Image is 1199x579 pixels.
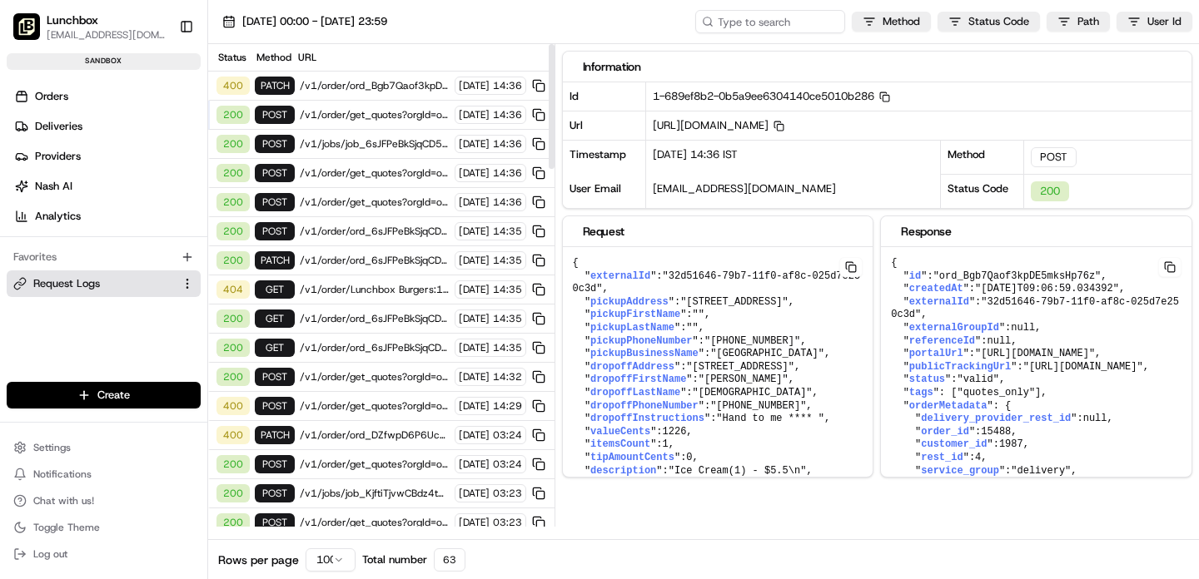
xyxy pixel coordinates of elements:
[298,51,548,64] div: URL
[987,335,1011,347] span: null
[686,361,794,373] span: "[STREET_ADDRESS]"
[17,159,47,189] img: 1736555255976-a54dd68f-1ca7-489b-9aae-adbdc363a1c4
[901,223,1172,240] div: Response
[590,322,674,334] span: pickupLastName
[493,458,522,471] span: 03:24
[680,296,789,308] span: "[STREET_ADDRESS]"
[300,458,450,471] span: /v1/order/get_quotes?orgId=org_QJrSZK
[1147,14,1182,29] span: User Id
[7,203,207,230] a: Analytics
[563,111,646,140] div: Url
[686,452,692,463] span: 0
[493,283,522,296] span: 14:35
[7,53,201,70] div: sandbox
[7,244,201,270] div: Favorites
[7,83,207,110] a: Orders
[13,13,40,40] img: Lunchbox
[255,513,295,532] div: POST
[10,235,134,265] a: 📗Knowledge Base
[300,108,450,121] span: /v1/order/get_quotes?orgId=org_QJrSZK
[921,426,969,438] span: order_id
[699,374,789,385] span: "[PERSON_NAME]"
[216,106,250,124] div: 200
[7,173,207,200] a: Nash AI
[255,251,295,270] div: PATCH
[669,465,807,477] span: "Ice Cream(1) - $5.5\n"
[493,108,522,121] span: 14:36
[134,235,274,265] a: 💻API Documentation
[921,452,963,463] span: rest_id
[35,209,81,224] span: Analytics
[300,399,450,413] span: /v1/order/get_quotes?orgId=org_QJrSZK
[47,28,166,42] span: [EMAIL_ADDRESS][DOMAIN_NAME]
[653,118,784,132] span: [URL][DOMAIN_NAME]
[590,465,656,477] span: description
[493,195,522,209] span: 14:36
[1031,147,1077,167] div: POST
[255,106,295,124] div: POST
[941,174,1024,208] div: Status Code
[493,166,522,180] span: 14:36
[255,280,295,299] div: GET
[216,484,250,502] div: 200
[653,89,890,103] span: 1-689ef8b2-0b5a9ee6304140ce5010b286
[7,143,207,170] a: Providers
[563,82,646,111] div: Id
[563,141,646,175] div: Timestamp
[941,140,1024,174] div: Method
[653,181,836,195] span: [EMAIL_ADDRESS][DOMAIN_NAME]
[975,283,1119,294] span: "[DATE]T09:06:59.034392"
[909,283,963,294] span: createdAt
[909,335,975,347] span: referenceId
[255,309,295,328] div: GET
[909,400,988,412] span: orderMetadata
[590,361,674,373] span: dropoffAddress
[215,10,395,33] button: [DATE] 00:00 - [DATE] 23:59
[981,426,1011,438] span: 15488
[459,166,490,180] span: [DATE]
[909,348,963,359] span: portalUrl
[7,270,201,297] button: Request Logs
[33,441,71,454] span: Settings
[1047,12,1110,32] button: Path
[1011,465,1071,477] span: "delivery"
[255,222,295,240] div: POST
[216,164,250,182] div: 200
[459,458,490,471] span: [DATE]
[47,12,98,28] span: Lunchbox
[590,374,686,385] span: dropoffFirstName
[968,14,1029,29] span: Status Code
[33,241,127,258] span: Knowledge Base
[921,413,1071,424] span: delivery_provider_rest_id
[300,341,450,354] span: /v1/order/ord_6sJFPeBkSjqCD5U3zxRLgk?orgId=org_QJrSZK
[216,77,250,95] div: 400
[7,382,201,408] button: Create
[704,335,800,347] span: "[PHONE_NUMBER]"
[7,516,201,539] button: Toggle Theme
[909,361,1011,373] span: publicTrackingUrl
[7,7,172,47] button: LunchboxLunchbox[EMAIL_ADDRESS][DOMAIN_NAME]
[590,309,680,320] span: pickupFirstName
[300,254,450,267] span: /v1/order/ord_6sJFPeBkSjqCD5U3zxRLgk?orgId=org_QJrSZK
[13,276,174,291] a: Request Logs
[883,14,920,29] span: Method
[117,281,201,294] a: Powered byPylon
[141,243,154,256] div: 💻
[7,463,201,486] button: Notifications
[921,465,999,477] span: service_group
[646,141,940,175] div: [DATE] 14:36 IST
[300,79,450,92] span: /v1/order/ord_Bgb7Qaof3kpDE5mksHp76z?orgId=org_QJrSZK
[573,270,861,295] span: "32d51646-79b7-11f0-af8c-025d7e250c3d"
[166,282,201,294] span: Pylon
[17,67,303,93] p: Welcome 👋
[215,51,248,64] div: Status
[1117,12,1192,32] button: User Id
[590,452,674,463] span: tipAmountCents
[909,270,921,282] span: id
[362,552,427,567] span: Total number
[590,438,650,450] span: itemsCount
[852,12,931,32] button: Method
[459,312,490,325] span: [DATE]
[891,296,1179,321] span: "32d51646-79b7-11f0-af8c-025d7e250c3d"
[255,339,295,357] div: GET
